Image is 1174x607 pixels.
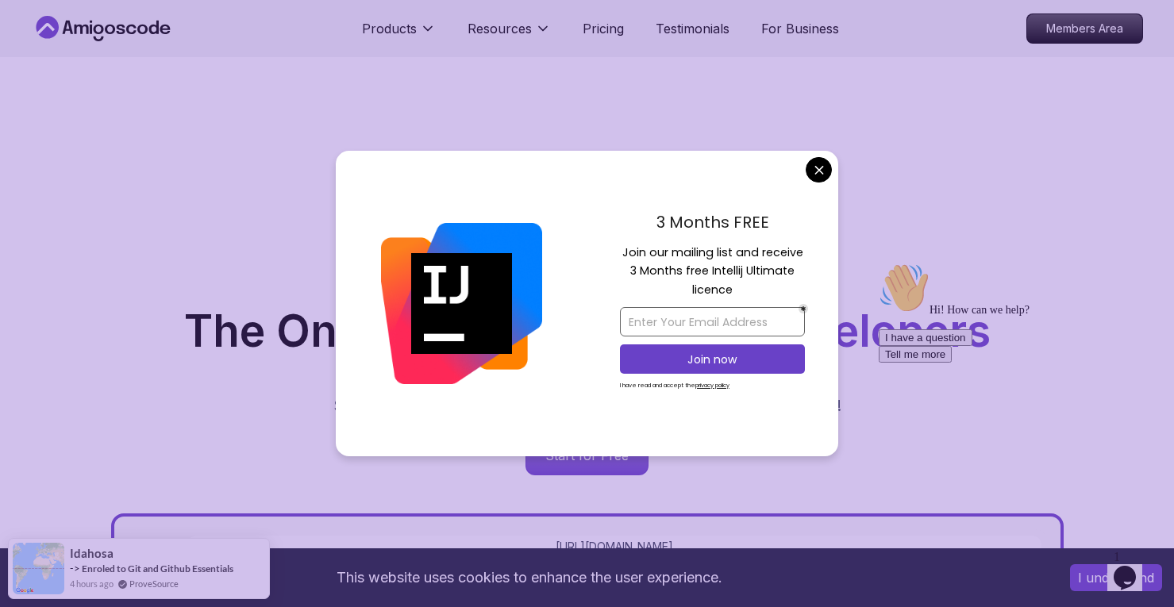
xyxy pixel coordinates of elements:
[6,90,79,106] button: Tell me more
[1027,14,1142,43] p: Members Area
[362,19,417,38] p: Products
[6,48,157,60] span: Hi! How can we help?
[321,372,854,417] p: Get unlimited access to coding , , and . Start your journey or level up your career with Amigosco...
[12,560,1046,595] div: This website uses cookies to enhance the user experience.
[753,305,991,357] span: Developers
[13,543,64,594] img: provesource social proof notification image
[70,562,80,574] span: ->
[468,19,551,51] button: Resources
[362,19,436,51] button: Products
[1026,13,1143,44] a: Members Area
[468,19,532,38] p: Resources
[6,6,57,57] img: :wave:
[583,19,624,38] a: Pricing
[1107,544,1158,591] iframe: chat widget
[70,547,114,560] span: Idahosa
[6,6,292,106] div: 👋Hi! How can we help?I have a questionTell me more
[1070,564,1162,591] button: Accept cookies
[872,256,1158,536] iframe: chat widget
[656,19,729,38] a: Testimonials
[82,563,233,574] a: Enroled to Git and Github Essentials
[761,19,839,38] a: For Business
[44,309,1130,353] h1: The One-Stop Platform for
[556,539,673,555] a: [URL][DOMAIN_NAME]
[6,73,100,90] button: I have a question
[129,577,179,590] a: ProveSource
[70,577,114,590] span: 4 hours ago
